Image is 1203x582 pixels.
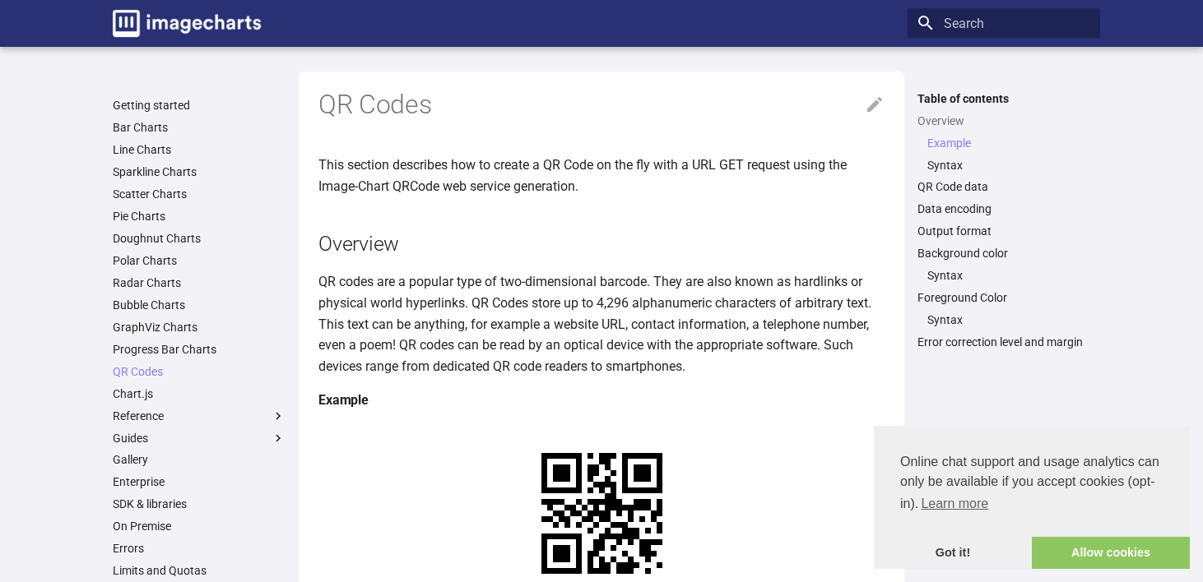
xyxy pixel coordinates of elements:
[113,474,286,489] a: Enterprise
[113,164,286,179] a: Sparkline Charts
[908,91,1100,106] label: Table of contents
[917,224,1090,238] a: Output format
[917,335,1090,349] a: Error correction level and margin
[318,88,885,122] h1: QR Codes
[917,113,1090,128] a: Overview
[113,386,286,401] a: Chart.js
[113,342,286,357] a: Progress Bar Charts
[900,452,1164,516] span: Online chat support and usage analytics can only be available if you accept cookies (opt-in).
[318,390,885,411] h4: Example
[927,136,1090,150] a: Example
[927,312,1090,327] a: Syntax
[113,298,286,312] a: Bubble Charts
[113,98,286,113] a: Getting started
[113,409,286,423] label: Reference
[113,519,286,533] a: On Premise
[113,120,286,135] a: Bar Charts
[113,231,286,246] a: Doughnut Charts
[113,452,286,467] a: Gallery
[927,158,1090,173] a: Syntax
[113,497,286,511] a: SDK & libraries
[917,246,1090,261] a: Background color
[874,537,1032,570] a: dismiss cookie message
[113,541,286,556] a: Errors
[113,142,286,157] a: Line Charts
[113,364,286,379] a: QR Codes
[113,563,286,578] a: Limits and Quotas
[113,431,286,446] label: Guides
[917,312,1090,327] nav: Foreground Color
[113,187,286,201] a: Scatter Charts
[113,253,286,268] a: Polar Charts
[918,492,991,516] a: learn more about cookies
[318,271,885,376] p: QR codes are a popular type of two-dimensional barcode. They are also known as hardlinks or physi...
[927,268,1090,283] a: Syntax
[874,426,1190,569] div: cookieconsent
[917,290,1090,305] a: Foreground Color
[113,275,286,290] a: Radar Charts
[106,3,267,44] a: Image-Charts documentation
[318,229,885,258] h2: Overview
[917,201,1090,216] a: Data encoding
[1032,537,1190,570] a: allow cookies
[917,136,1090,173] nav: Overview
[908,91,1100,350] nav: Table of contents
[318,155,885,196] p: This section describes how to create a QR Code on the fly with a URL GET request using the Image-...
[113,320,286,335] a: GraphViz Charts
[113,209,286,224] a: Pie Charts
[113,10,261,37] img: logo
[917,179,1090,194] a: QR Code data
[908,8,1100,38] input: Search
[917,268,1090,283] nav: Background color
